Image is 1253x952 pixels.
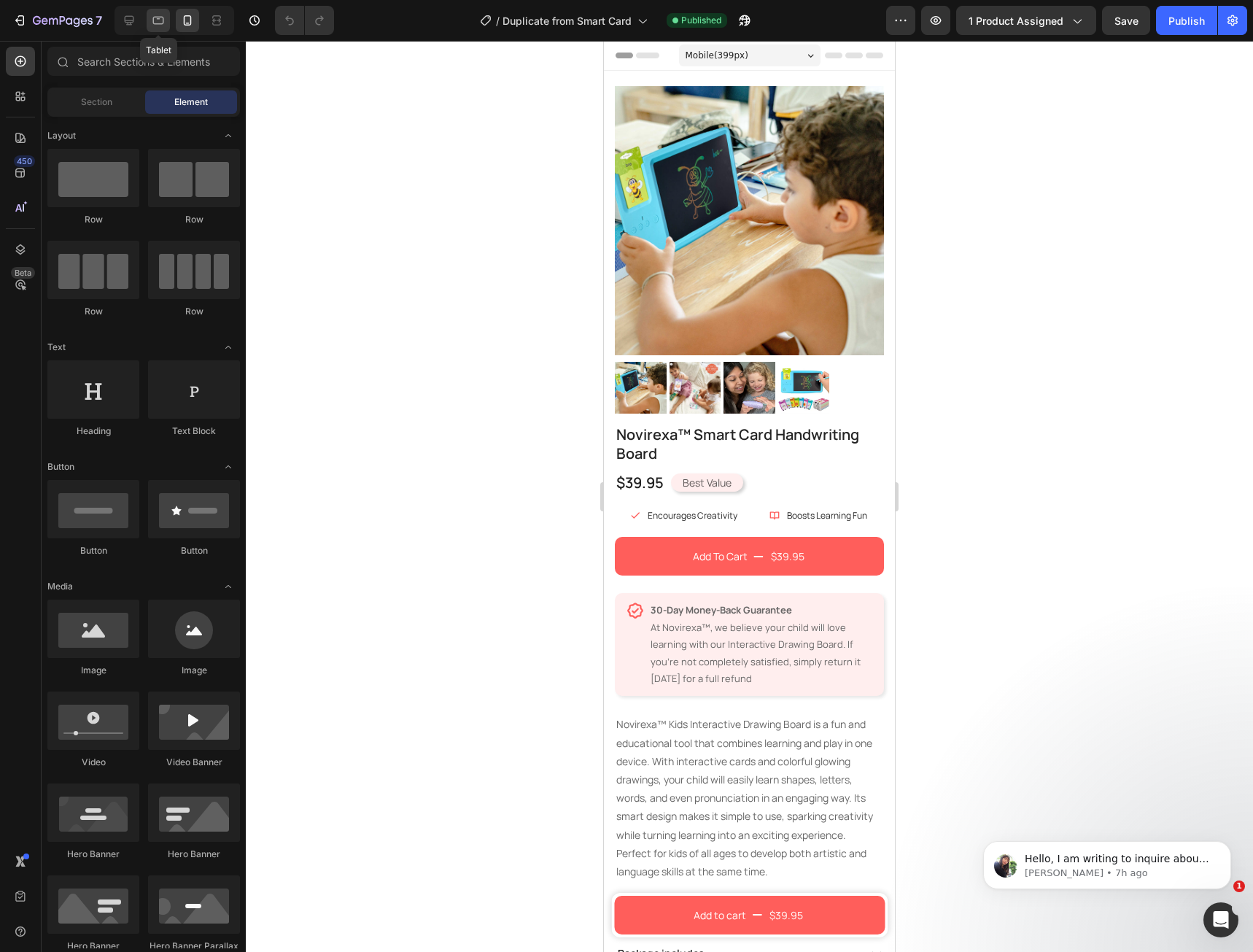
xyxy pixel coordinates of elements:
div: Button [47,544,139,557]
span: Text [47,341,66,354]
span: Layout [47,129,76,142]
span: Save [1114,15,1138,27]
button: Save [1102,6,1150,35]
span: Media [47,580,73,593]
span: Section [81,96,112,109]
span: Toggle open [217,336,240,359]
button: Publish [1156,6,1217,35]
p: 7 [96,12,102,29]
div: Undo/Redo [275,6,334,35]
span: Duplicate from Smart Card [503,13,632,28]
div: Hero Banner [47,848,139,861]
div: Heading [47,425,139,438]
div: Hero Banner [148,848,240,861]
span: Element [174,96,208,109]
iframe: Intercom notifications message [961,810,1253,913]
div: Video [47,756,139,769]
span: 1 product assigned [969,13,1063,28]
span: Published [681,14,721,27]
div: Beta [11,267,35,279]
span: Toggle open [217,455,240,479]
div: Text Block [148,425,240,438]
div: 450 [14,155,35,167]
div: Row [47,305,139,318]
input: Search Sections & Elements [47,47,240,76]
div: Row [148,305,240,318]
div: Video Banner [148,756,240,769]
div: Publish [1168,13,1205,28]
div: Row [47,213,139,226]
div: Row [148,213,240,226]
div: Button [148,544,240,557]
div: Image [148,664,240,677]
button: 1 product assigned [956,6,1096,35]
span: / [496,13,500,28]
iframe: Design area [604,41,895,952]
iframe: Intercom live chat [1203,902,1238,937]
span: Toggle open [217,575,240,598]
button: 7 [6,6,109,35]
span: Button [47,460,74,473]
span: 1 [1233,881,1245,892]
span: Toggle open [217,124,240,147]
div: Image [47,664,139,677]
